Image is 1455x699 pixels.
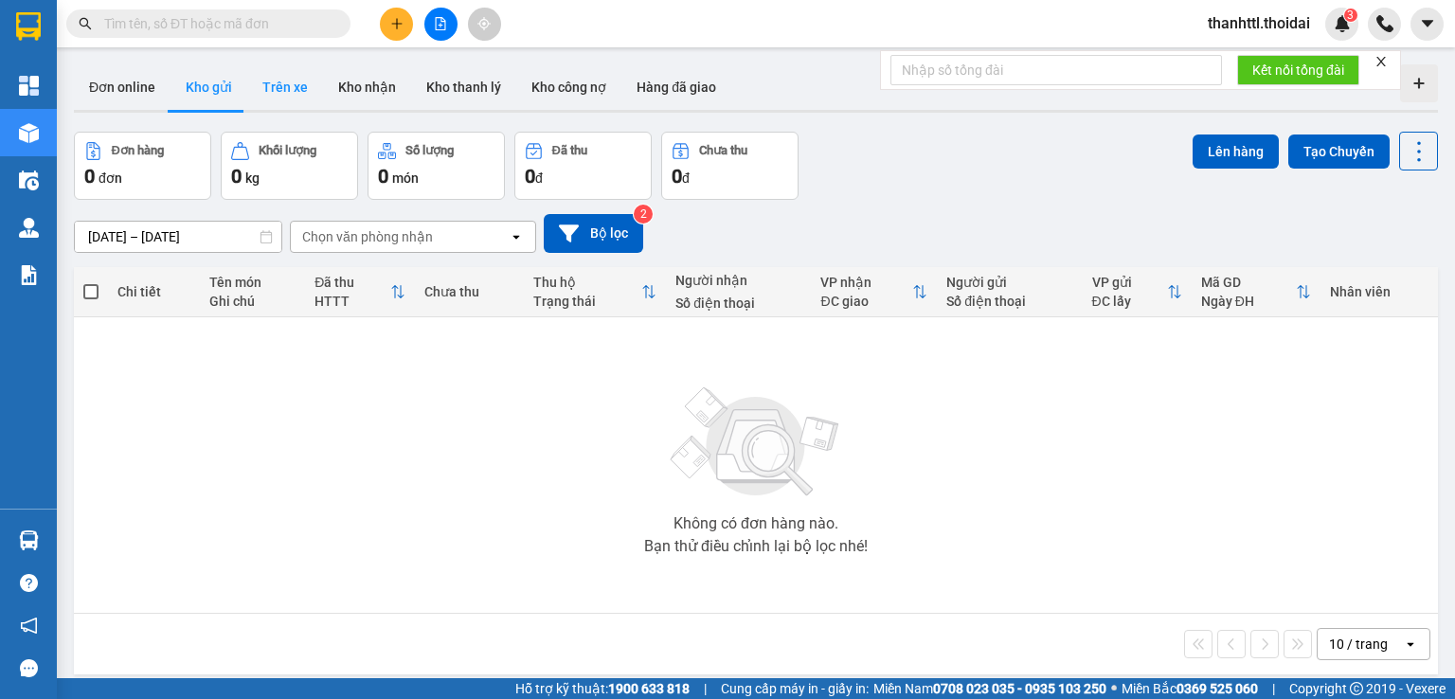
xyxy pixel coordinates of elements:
strong: 0708 023 035 - 0935 103 250 [933,681,1106,696]
span: món [392,170,419,186]
span: search [79,17,92,30]
div: Ngày ĐH [1201,294,1296,309]
img: phone-icon [1376,15,1393,32]
div: Bạn thử điều chỉnh lại bộ lọc nhé! [644,539,868,554]
th: Toggle SortBy [1083,267,1192,317]
div: Người nhận [675,273,801,288]
span: đ [682,170,690,186]
div: Tạo kho hàng mới [1400,64,1438,102]
span: aim [477,17,491,30]
th: Toggle SortBy [811,267,937,317]
div: VP gửi [1092,275,1167,290]
div: Khối lượng [259,144,316,157]
div: Trạng thái [533,294,642,309]
span: 0 [84,165,95,188]
div: Đơn hàng [112,144,164,157]
div: Người gửi [946,275,1072,290]
span: copyright [1350,682,1363,695]
th: Toggle SortBy [1192,267,1320,317]
span: Cung cấp máy in - giấy in: [721,678,869,699]
img: svg+xml;base64,PHN2ZyBjbGFzcz0ibGlzdC1wbHVnX19zdmciIHhtbG5zPSJodHRwOi8vd3d3LnczLm9yZy8yMDAwL3N2Zy... [661,376,851,509]
span: Hỗ trợ kỹ thuật: [515,678,690,699]
span: | [704,678,707,699]
img: warehouse-icon [19,123,39,143]
span: 0 [525,165,535,188]
span: đ [535,170,543,186]
span: thanhttl.thoidai [1193,11,1325,35]
button: Đơn hàng0đơn [74,132,211,200]
span: 0 [378,165,388,188]
sup: 3 [1344,9,1357,22]
button: Tạo Chuyến [1288,134,1390,169]
span: question-circle [20,574,38,592]
svg: open [1403,636,1418,652]
button: Kết nối tổng đài [1237,55,1359,85]
span: file-add [434,17,447,30]
img: icon-new-feature [1334,15,1351,32]
strong: 1900 633 818 [608,681,690,696]
div: Tên món [209,275,296,290]
span: 0 [672,165,682,188]
th: Toggle SortBy [305,267,414,317]
div: Nhân viên [1330,284,1428,299]
div: Số điện thoại [675,296,801,311]
div: Chưa thu [699,144,747,157]
span: ⚪️ [1111,685,1117,692]
span: Kết nối tổng đài [1252,60,1344,81]
th: Toggle SortBy [524,267,667,317]
input: Select a date range. [75,222,281,252]
button: Số lượng0món [368,132,505,200]
button: Đơn online [74,64,171,110]
button: Kho thanh lý [411,64,516,110]
img: dashboard-icon [19,76,39,96]
img: solution-icon [19,265,39,285]
div: ĐC lấy [1092,294,1167,309]
span: Miền Nam [873,678,1106,699]
div: Không có đơn hàng nào. [674,516,838,531]
div: Chưa thu [424,284,514,299]
div: Đã thu [314,275,389,290]
img: warehouse-icon [19,530,39,550]
div: Đã thu [552,144,587,157]
span: đơn [99,170,122,186]
span: message [20,659,38,677]
div: Chọn văn phòng nhận [302,227,433,246]
button: caret-down [1410,8,1444,41]
button: Trên xe [247,64,323,110]
span: close [1374,55,1388,68]
strong: 0369 525 060 [1177,681,1258,696]
button: Bộ lọc [544,214,643,253]
span: notification [20,617,38,635]
div: ĐC giao [820,294,912,309]
img: warehouse-icon [19,218,39,238]
button: plus [380,8,413,41]
button: Kho công nợ [516,64,621,110]
button: Kho nhận [323,64,411,110]
button: Hàng đã giao [621,64,731,110]
span: | [1272,678,1275,699]
span: plus [390,17,404,30]
div: Chi tiết [117,284,190,299]
img: logo-vxr [16,12,41,41]
input: Nhập số tổng đài [890,55,1222,85]
div: VP nhận [820,275,912,290]
button: aim [468,8,501,41]
div: Thu hộ [533,275,642,290]
span: 0 [231,165,242,188]
button: Khối lượng0kg [221,132,358,200]
div: HTTT [314,294,389,309]
div: Mã GD [1201,275,1296,290]
button: Kho gửi [171,64,247,110]
span: caret-down [1419,15,1436,32]
button: file-add [424,8,458,41]
div: 10 / trang [1329,635,1388,654]
button: Chưa thu0đ [661,132,799,200]
button: Đã thu0đ [514,132,652,200]
div: Số điện thoại [946,294,1072,309]
img: warehouse-icon [19,170,39,190]
svg: open [509,229,524,244]
div: Số lượng [405,144,454,157]
sup: 2 [634,205,653,224]
input: Tìm tên, số ĐT hoặc mã đơn [104,13,328,34]
span: 3 [1347,9,1354,22]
